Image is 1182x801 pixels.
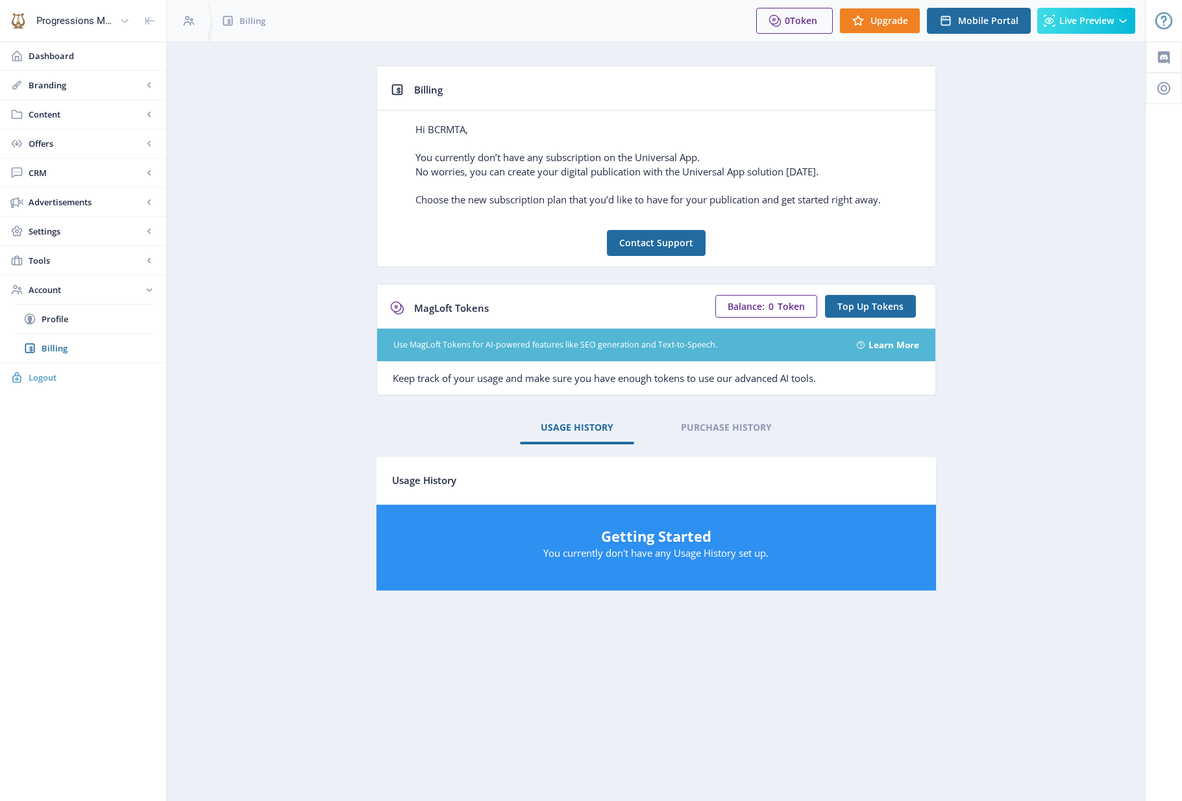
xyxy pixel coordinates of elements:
[29,283,143,296] span: Account
[36,6,114,35] div: Progressions Magazine
[393,122,920,136] p: Hi BCRMTA,
[393,164,920,178] p: No worries, you can create your digital publication with the Universal App solution [DATE].
[607,230,706,256] button: Contact Support
[13,305,153,333] a: Profile
[29,254,143,267] span: Tools
[29,166,143,179] span: CRM
[756,8,833,34] button: 0Token
[29,79,143,92] span: Branding
[393,339,842,351] div: Use MagLoft Tokens for AI-powered features like SEO generation and Text-to-Speech.
[414,79,443,100] h5: Billing
[42,312,153,325] span: Profile
[29,196,143,209] span: Advertisements
[927,8,1031,34] button: Mobile Portal
[681,422,772,433] span: PURCHASE HISTORY
[8,10,29,31] img: key.png
[29,49,156,62] span: Dashboard
[392,474,456,487] span: Usage History
[377,361,935,395] div: Keep track of your usage and make sure you have enough tokens to use our advanced AI tools.
[414,298,489,318] div: MagLoft Tokens
[389,526,923,546] h5: Getting Started
[393,192,920,206] p: Choose the new subscription plan that you’d like to have for your publication and get started rig...
[825,295,916,318] button: Top Up Tokens
[389,546,923,559] p: You currently don't have any Usage History set up.
[520,412,634,443] a: USAGE HISTORY
[839,8,920,34] button: Upgrade
[1037,8,1135,34] button: Live Preview
[837,301,904,312] span: Top Up Tokens
[393,150,920,164] p: You currently don’t have any subscription on the Universal App.
[29,137,143,150] span: Offers
[958,16,1018,26] span: Mobile Portal
[870,16,908,26] span: Upgrade
[376,456,937,592] app-collection-view: Usage History
[868,338,919,351] a: Learn More
[541,422,613,433] span: USAGE HISTORY
[790,14,817,27] span: Token
[728,301,765,312] span: Balance:
[240,14,265,27] span: Billing
[660,412,793,443] a: PURCHASE HISTORY
[1059,16,1114,26] span: Live Preview
[42,342,153,355] span: Billing
[29,225,143,238] span: Settings
[29,371,156,384] span: Logout
[715,295,817,318] button: Balance:0Token
[778,300,805,312] span: Token
[29,108,143,121] span: Content
[13,334,153,362] a: Billing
